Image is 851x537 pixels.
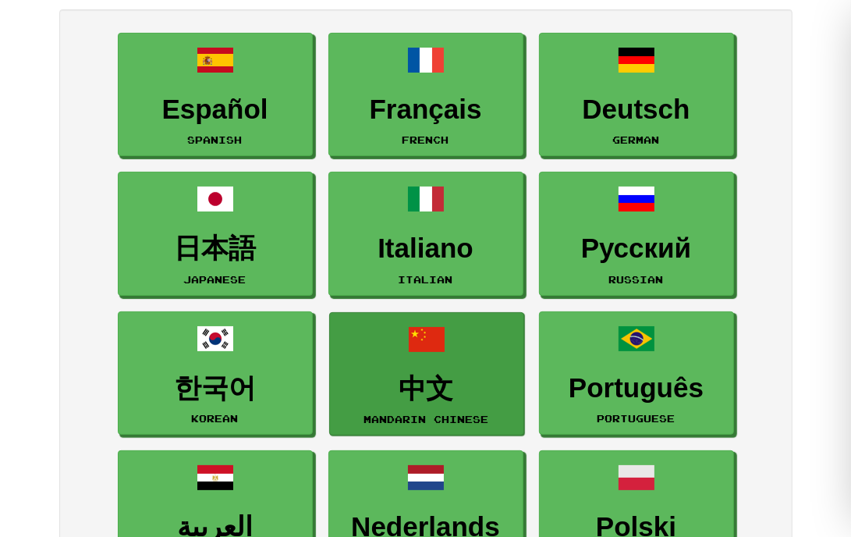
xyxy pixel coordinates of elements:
h3: Deutsch [548,94,725,125]
small: Spanish [188,134,243,145]
h3: Русский [548,233,725,264]
a: 日本語Japanese [118,172,313,296]
small: French [402,134,449,145]
a: FrançaisFrench [328,33,523,157]
small: Italian [399,274,453,285]
small: German [613,134,660,145]
h3: Español [126,94,304,125]
h3: 中文 [338,374,516,404]
a: EspañolSpanish [118,33,313,157]
h3: 日本語 [126,233,304,264]
h3: Português [548,373,725,404]
a: 한국어Korean [118,311,313,436]
small: Mandarin Chinese [364,414,489,425]
small: Korean [192,413,239,424]
a: PortuguêsPortuguese [539,311,734,436]
small: Portuguese [597,413,675,424]
a: РусскийRussian [539,172,734,296]
a: 中文Mandarin Chinese [329,312,524,436]
a: ItalianoItalian [328,172,523,296]
small: Russian [609,274,664,285]
h3: 한국어 [126,373,304,404]
h3: Français [337,94,515,125]
h3: Italiano [337,233,515,264]
a: DeutschGerman [539,33,734,157]
small: Japanese [184,274,246,285]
